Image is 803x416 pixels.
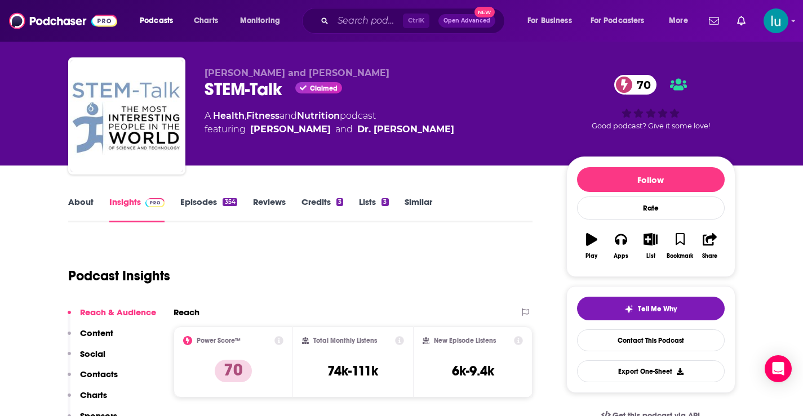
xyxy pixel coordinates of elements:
a: Credits3 [301,196,343,222]
img: User Profile [764,8,788,33]
a: InsightsPodchaser Pro [109,196,165,222]
span: , [245,110,246,121]
button: Apps [606,226,636,266]
span: 70 [625,75,656,95]
button: Social [68,348,105,369]
div: 354 [223,198,237,206]
div: 70Good podcast? Give it some love! [566,68,735,137]
div: List [646,253,655,260]
h3: 74k-111k [327,363,378,379]
a: Charts [187,12,225,30]
h2: New Episode Listens [434,337,496,345]
button: List [636,226,665,266]
div: Search podcasts, credits, & more... [313,8,516,34]
h2: Reach [174,307,199,317]
p: Content [80,328,113,338]
div: Open Intercom Messenger [765,355,792,382]
img: Podchaser Pro [145,198,165,207]
a: Episodes354 [180,196,237,222]
a: Health [213,110,245,121]
span: Podcasts [140,13,173,29]
a: Lists3 [359,196,388,222]
a: Show notifications dropdown [704,11,724,30]
p: Reach & Audience [80,307,156,317]
a: Similar [405,196,432,222]
p: Contacts [80,369,118,379]
span: featuring [205,123,454,136]
div: Apps [614,253,628,260]
div: Rate [577,196,725,220]
div: 3 [336,198,343,206]
span: Logged in as lusodano [764,8,788,33]
h3: 6k-9.4k [452,363,494,379]
span: For Podcasters [591,13,645,29]
button: Reach & Audience [68,307,156,328]
span: For Business [527,13,572,29]
button: Share [695,226,724,266]
span: Claimed [310,86,338,91]
div: 3 [381,198,388,206]
span: Monitoring [240,13,280,29]
span: and [335,123,353,136]
h2: Total Monthly Listens [313,337,377,345]
button: Open AdvancedNew [438,14,495,28]
div: A podcast [205,109,454,136]
button: Show profile menu [764,8,788,33]
button: open menu [232,12,295,30]
button: Charts [68,390,107,410]
span: Good podcast? Give it some love! [592,122,710,130]
span: More [669,13,688,29]
input: Search podcasts, credits, & more... [333,12,403,30]
button: Content [68,328,113,348]
button: open menu [520,12,586,30]
a: Reviews [253,196,286,222]
span: Open Advanced [443,18,490,24]
span: Charts [194,13,218,29]
a: 70 [614,75,656,95]
a: Contact This Podcast [577,329,725,351]
p: Social [80,348,105,359]
p: 70 [215,360,252,382]
a: Nutrition [297,110,340,121]
span: Tell Me Why [638,305,677,314]
img: Podchaser - Follow, Share and Rate Podcasts [9,10,117,32]
img: tell me why sparkle [624,305,633,314]
button: Bookmark [666,226,695,266]
div: Play [585,253,597,260]
span: [PERSON_NAME] and [PERSON_NAME] [205,68,389,78]
button: Contacts [68,369,118,390]
a: Dawn Kernagis [250,123,331,136]
button: Export One-Sheet [577,360,725,382]
a: About [68,196,94,222]
h1: Podcast Insights [68,267,170,284]
div: Bookmark [667,253,693,260]
button: Play [577,226,606,266]
h2: Power Score™ [197,337,241,345]
a: Show notifications dropdown [733,11,750,30]
button: open menu [132,12,188,30]
button: tell me why sparkleTell Me Why [577,297,725,320]
span: and [280,110,297,121]
button: open menu [661,12,702,30]
button: open menu [583,12,661,30]
a: Dr. [PERSON_NAME] [357,123,454,136]
a: Fitness [246,110,280,121]
span: New [474,7,495,17]
button: Follow [577,167,725,192]
img: STEM-Talk [70,60,183,172]
div: Share [702,253,717,260]
p: Charts [80,390,107,400]
span: Ctrl K [403,14,429,28]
